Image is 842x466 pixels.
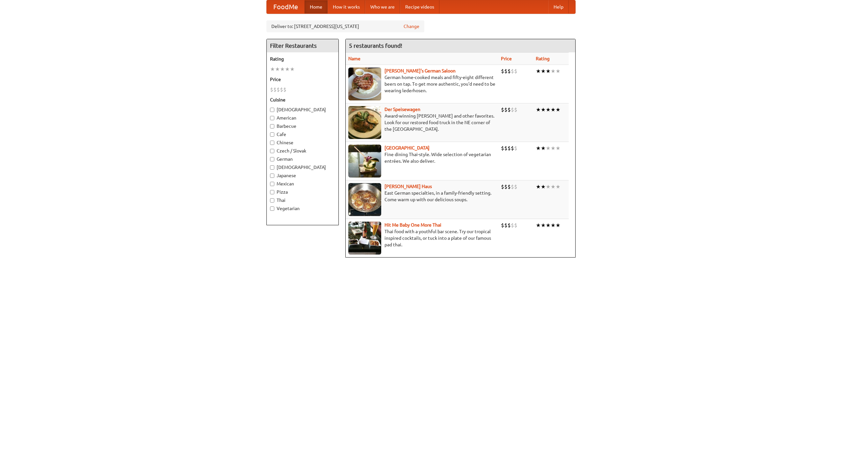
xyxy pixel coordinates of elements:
li: $ [514,145,517,152]
label: American [270,115,335,121]
li: ★ [551,106,556,113]
input: Barbecue [270,124,274,128]
img: esthers.jpg [348,68,381,100]
li: ★ [270,66,275,73]
li: ★ [551,68,556,75]
a: Der Speisewagen [384,107,420,112]
li: ★ [290,66,295,73]
li: ★ [556,145,560,152]
li: ★ [551,183,556,190]
li: $ [277,86,280,93]
p: Fine dining Thai-style. Wide selection of vegetarian entrées. We also deliver. [348,151,496,164]
label: [DEMOGRAPHIC_DATA] [270,164,335,171]
li: ★ [556,222,560,229]
li: $ [501,183,504,190]
h5: Price [270,76,335,83]
li: $ [508,222,511,229]
li: $ [270,86,273,93]
label: Pizza [270,189,335,195]
li: $ [511,145,514,152]
a: Change [404,23,419,30]
input: Thai [270,198,274,203]
li: $ [504,183,508,190]
label: Vegetarian [270,205,335,212]
li: $ [501,145,504,152]
input: Cafe [270,132,274,137]
li: ★ [285,66,290,73]
label: Barbecue [270,123,335,129]
input: [DEMOGRAPHIC_DATA] [270,108,274,112]
a: [PERSON_NAME]'s German Saloon [384,68,456,73]
li: ★ [541,222,546,229]
input: Vegetarian [270,206,274,211]
li: $ [273,86,277,93]
li: $ [511,222,514,229]
a: Hit Me Baby One More Thai [384,222,441,228]
li: $ [508,183,511,190]
li: $ [514,183,517,190]
li: $ [501,222,504,229]
input: American [270,116,274,120]
input: Czech / Slovak [270,149,274,153]
li: $ [504,222,508,229]
li: $ [283,86,286,93]
label: Czech / Slovak [270,148,335,154]
div: Deliver to: [STREET_ADDRESS][US_STATE] [266,20,424,32]
li: ★ [536,68,541,75]
li: $ [501,68,504,75]
ng-pluralize: 5 restaurants found! [349,42,402,49]
input: Japanese [270,174,274,178]
h5: Rating [270,56,335,62]
p: East German specialties, in a family-friendly setting. Come warm up with our delicious soups. [348,190,496,203]
li: ★ [546,68,551,75]
a: Help [548,0,569,14]
a: Name [348,56,360,61]
li: ★ [556,106,560,113]
a: How it works [328,0,365,14]
li: ★ [541,68,546,75]
li: $ [508,68,511,75]
a: [PERSON_NAME] Haus [384,184,432,189]
a: Price [501,56,512,61]
h5: Cuisine [270,96,335,103]
input: Chinese [270,141,274,145]
li: $ [514,222,517,229]
li: ★ [280,66,285,73]
label: German [270,156,335,162]
li: ★ [556,68,560,75]
li: ★ [536,145,541,152]
label: Thai [270,197,335,204]
p: German home-cooked meals and fifty-eight different beers on tap. To get more authentic, you'd nee... [348,74,496,94]
li: ★ [275,66,280,73]
li: ★ [556,183,560,190]
li: ★ [541,106,546,113]
li: $ [504,106,508,113]
img: satay.jpg [348,145,381,178]
li: $ [508,145,511,152]
li: ★ [546,183,551,190]
li: ★ [536,106,541,113]
label: Cafe [270,131,335,138]
input: Mexican [270,182,274,186]
li: $ [514,68,517,75]
input: Pizza [270,190,274,194]
input: German [270,157,274,161]
li: ★ [546,145,551,152]
li: $ [280,86,283,93]
li: $ [504,68,508,75]
li: ★ [536,183,541,190]
label: Chinese [270,139,335,146]
a: Who we are [365,0,400,14]
li: $ [501,106,504,113]
li: $ [504,145,508,152]
li: $ [514,106,517,113]
img: babythai.jpg [348,222,381,255]
li: ★ [541,183,546,190]
li: ★ [551,145,556,152]
a: [GEOGRAPHIC_DATA] [384,145,430,151]
label: Mexican [270,180,335,187]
